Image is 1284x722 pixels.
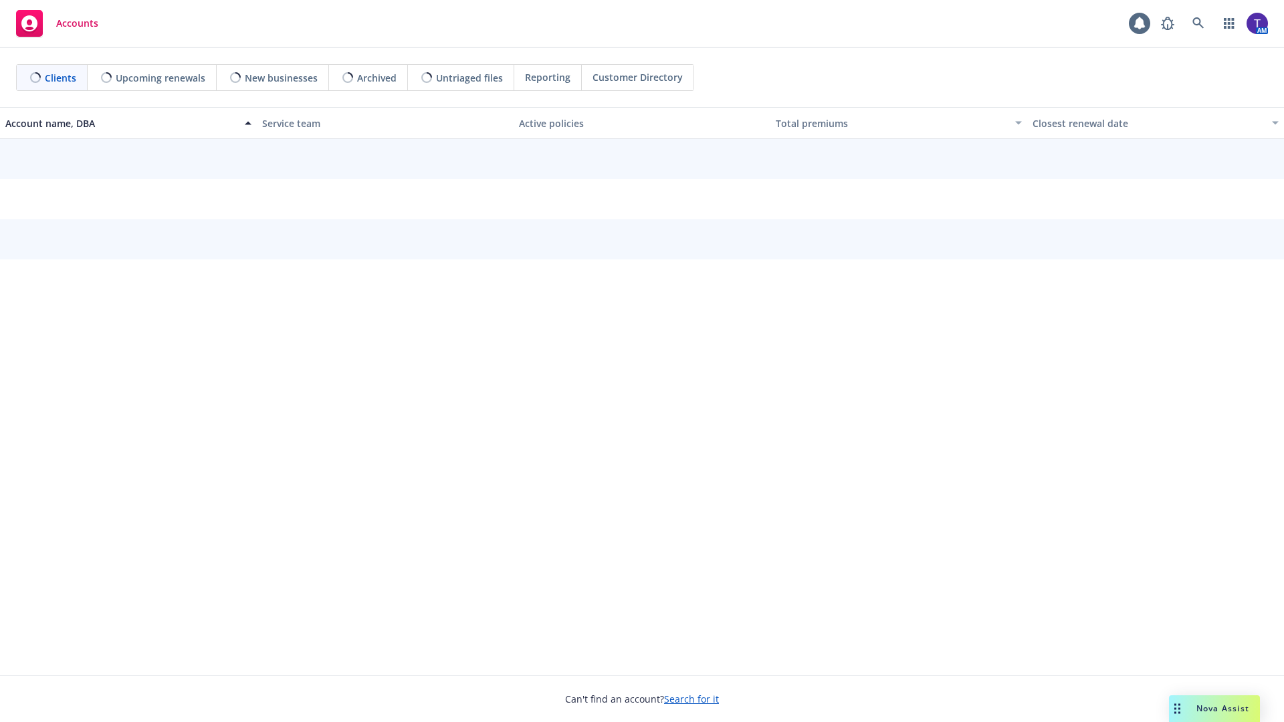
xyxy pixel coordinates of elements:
[116,71,205,85] span: Upcoming renewals
[257,107,514,139] button: Service team
[1216,10,1243,37] a: Switch app
[593,70,683,84] span: Customer Directory
[525,70,570,84] span: Reporting
[245,71,318,85] span: New businesses
[56,18,98,29] span: Accounts
[776,116,1007,130] div: Total premiums
[1169,695,1260,722] button: Nova Assist
[519,116,765,130] div: Active policies
[11,5,104,42] a: Accounts
[1169,695,1186,722] div: Drag to move
[1185,10,1212,37] a: Search
[514,107,770,139] button: Active policies
[1154,10,1181,37] a: Report a Bug
[1247,13,1268,34] img: photo
[262,116,508,130] div: Service team
[1027,107,1284,139] button: Closest renewal date
[436,71,503,85] span: Untriaged files
[45,71,76,85] span: Clients
[5,116,237,130] div: Account name, DBA
[1033,116,1264,130] div: Closest renewal date
[770,107,1027,139] button: Total premiums
[357,71,397,85] span: Archived
[1196,703,1249,714] span: Nova Assist
[664,693,719,705] a: Search for it
[565,692,719,706] span: Can't find an account?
